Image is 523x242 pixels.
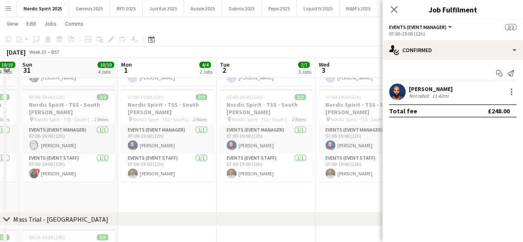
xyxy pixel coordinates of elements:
span: 2/2 [505,24,516,30]
button: Nordic Spirit 2025 [17,0,69,17]
button: Genesis 2025 [69,0,110,17]
span: Edit [26,20,36,27]
button: Old Spice 2025 [377,0,422,17]
button: Events (Event Manager) [389,24,453,30]
button: M&M's 2025 [339,0,377,17]
button: Just Eat 2025 [143,0,184,17]
button: Liquid IV 2025 [297,0,339,17]
button: Dolmio 2025 [222,0,262,17]
span: View [7,20,18,27]
span: Jobs [44,20,57,27]
div: [DATE] [7,48,26,56]
div: 07:00-19:00 (12h) [389,31,516,37]
div: Not rated [409,93,430,99]
h3: Job Fulfilment [382,4,523,15]
a: View [3,18,21,29]
button: Aussie 2025 [184,0,222,17]
div: Total fee [389,107,417,115]
span: Comms [65,20,84,27]
button: Pepsi 2025 [262,0,297,17]
span: Week 35 [27,49,48,55]
div: BST [51,49,60,55]
a: Edit [23,18,39,29]
button: BYD 2025 [110,0,143,17]
span: Events (Event Manager) [389,24,447,30]
div: £248.00 [488,107,510,115]
div: Mass Trial - [GEOGRAPHIC_DATA] [13,215,108,223]
div: 11.42mi [430,93,450,99]
a: Jobs [41,18,60,29]
a: Comms [62,18,87,29]
div: Confirmed [382,40,523,60]
div: [PERSON_NAME] [409,85,453,93]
